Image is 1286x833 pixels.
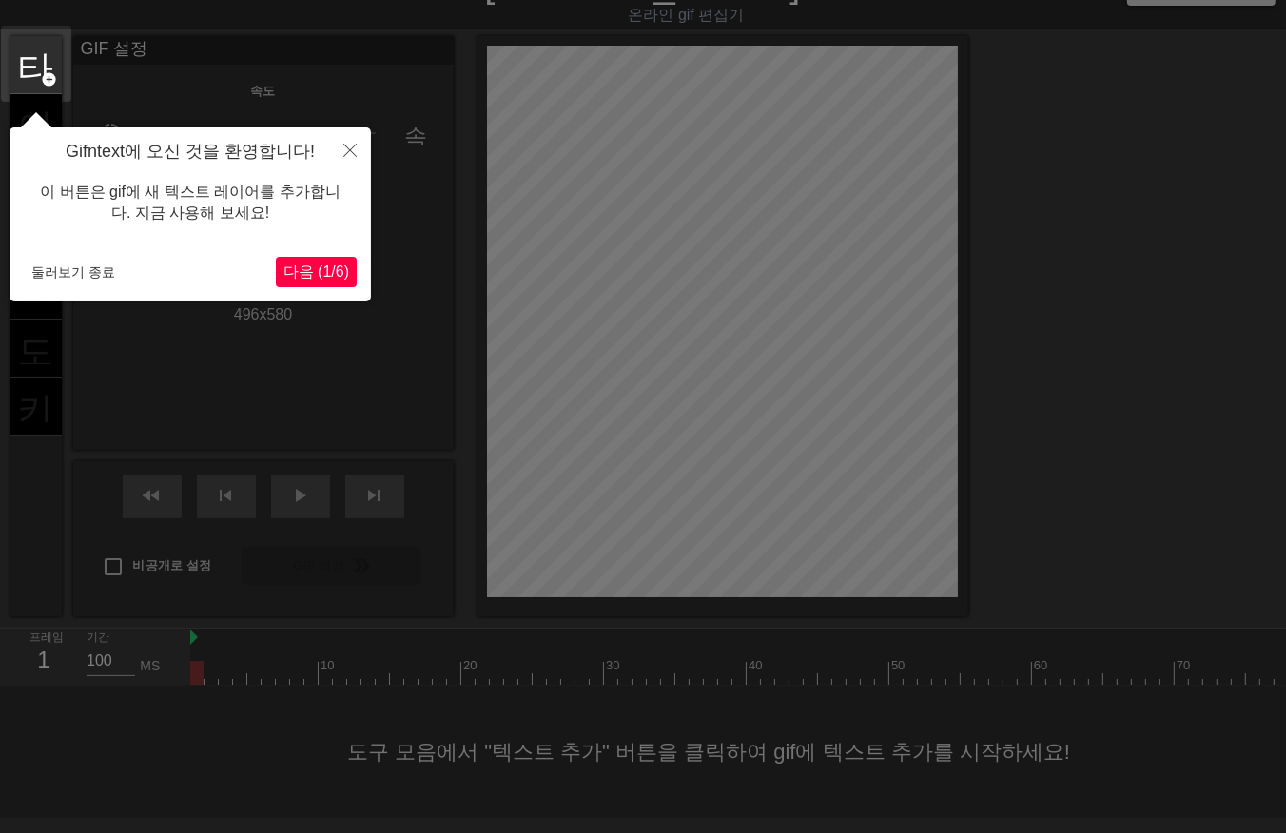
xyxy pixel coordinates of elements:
[24,163,357,243] div: 이 버튼은 gif에 새 텍스트 레이어를 추가합니다. 지금 사용해 보세요!
[276,257,357,287] button: 다음
[283,263,349,280] span: 다음 (1/6)
[24,258,123,286] button: 둘러보기 종료
[24,142,357,163] h4: Gifntext에 오신 것을 환영합니다!
[329,127,371,171] button: 닫다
